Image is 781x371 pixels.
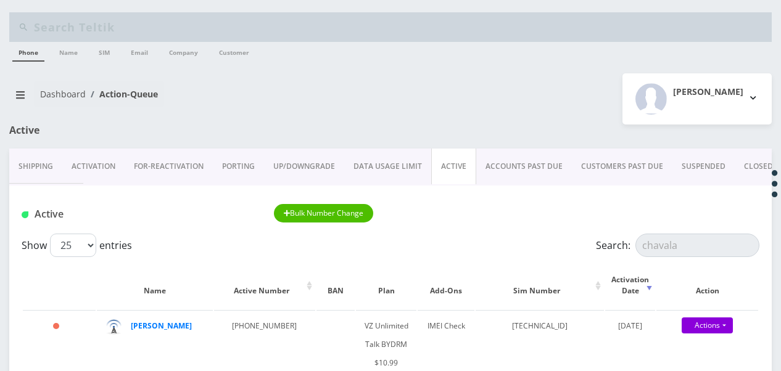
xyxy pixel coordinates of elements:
[672,149,735,184] a: SUSPENDED
[131,320,192,331] a: [PERSON_NAME]
[86,88,158,100] li: Action-Queue
[12,42,44,62] a: Phone
[163,42,204,60] a: Company
[682,317,733,333] a: Actions
[214,262,315,309] th: Active Number: activate to sort column ascending
[34,15,769,39] input: Search Teltik
[93,42,116,60] a: SIM
[9,124,251,136] h1: Active
[97,262,213,309] th: Name
[344,149,431,184] a: DATA USAGE LIMIT
[53,42,84,60] a: Name
[605,262,656,309] th: Activation Date: activate to sort column ascending
[125,149,213,184] a: FOR-REActivation
[22,208,255,220] h1: Active
[572,149,672,184] a: CUSTOMERS PAST DUE
[673,87,743,97] h2: [PERSON_NAME]
[9,81,381,116] nav: breadcrumb
[316,262,355,309] th: BAN
[356,262,417,309] th: Plan
[424,317,468,335] div: IMEI Check
[476,262,604,309] th: Sim Number: activate to sort column ascending
[22,211,28,218] img: Active
[596,234,759,257] label: Search:
[476,149,572,184] a: ACCOUNTS PAST DUE
[213,42,255,60] a: Customer
[656,262,758,309] th: Action
[125,42,154,60] a: Email
[622,73,772,124] button: [PERSON_NAME]
[635,234,759,257] input: Search:
[50,234,96,257] select: Showentries
[213,149,264,184] a: PORTING
[40,88,86,100] a: Dashboard
[431,149,476,184] a: ACTIVE
[9,149,62,184] a: Shipping
[418,262,474,309] th: Add-Ons
[62,149,125,184] a: Activation
[264,149,344,184] a: UP/DOWNGRADE
[274,204,374,222] button: Bulk Number Change
[22,234,132,257] label: Show entries
[618,320,642,331] span: [DATE]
